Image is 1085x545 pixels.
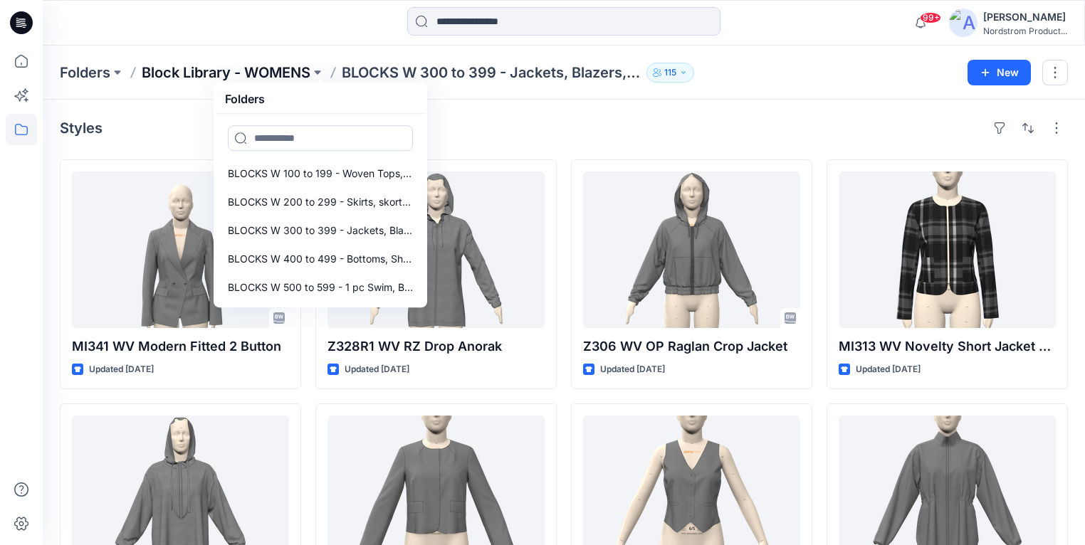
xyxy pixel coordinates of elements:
[583,171,800,328] a: Z306 WV OP Raglan Crop Jacket
[342,63,641,83] p: BLOCKS W 300 to 399 - Jackets, Blazers, Outerwear, Sportscoat, Vest
[228,250,413,268] p: BLOCKS W 400 to 499 - Bottoms, Shorts
[664,65,676,80] p: 115
[839,337,1056,356] p: MI313 WV Novelty Short Jacket -NO ZIP
[219,159,421,188] a: BLOCKS W 100 to 199 - Woven Tops, Shirts, PJ Tops
[345,362,409,377] p: Updated [DATE]
[856,362,921,377] p: Updated [DATE]
[219,302,421,330] a: BLOCKS W 600 to 699 - Robes, [GEOGRAPHIC_DATA]
[216,85,273,113] h5: Folders
[983,9,1067,26] div: [PERSON_NAME]
[60,120,103,137] h4: Styles
[219,188,421,216] a: BLOCKS W 200 to 299 - Skirts, skorts, 1/2 Slip, Full Slip
[646,63,694,83] button: 115
[89,362,154,377] p: Updated [DATE]
[219,273,421,302] a: BLOCKS W 500 to 599 - 1 pc Swim, Bodysuits, Jumpsuits, Bras, Teddies, Onesies, Swim Top
[219,216,421,245] a: BLOCKS W 300 to 399 - Jackets, Blazers, Outerwear, Sportscoat, Vest
[60,63,110,83] a: Folders
[600,362,665,377] p: Updated [DATE]
[228,279,413,296] p: BLOCKS W 500 to 599 - 1 pc Swim, Bodysuits, Jumpsuits, Bras, Teddies, Onesies, Swim Top
[228,194,413,211] p: BLOCKS W 200 to 299 - Skirts, skorts, 1/2 Slip, Full Slip
[949,9,977,37] img: avatar
[983,26,1067,36] div: Nordstrom Product...
[142,63,310,83] a: Block Library - WOMENS
[72,337,289,356] p: MI341 WV Modern Fitted 2 Button
[968,60,1031,85] button: New
[327,171,545,328] a: Z328R1 WV RZ Drop Anorak
[228,165,413,182] p: BLOCKS W 100 to 199 - Woven Tops, Shirts, PJ Tops
[228,222,413,239] p: BLOCKS W 300 to 399 - Jackets, Blazers, Outerwear, Sportscoat, Vest
[72,171,289,328] a: MI341 WV Modern Fitted 2 Button
[583,337,800,356] p: Z306 WV OP Raglan Crop Jacket
[920,12,941,23] span: 99+
[839,171,1056,328] a: MI313 WV Novelty Short Jacket -NO ZIP
[219,245,421,273] a: BLOCKS W 400 to 499 - Bottoms, Shorts
[327,337,545,356] p: Z328R1 WV RZ Drop Anorak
